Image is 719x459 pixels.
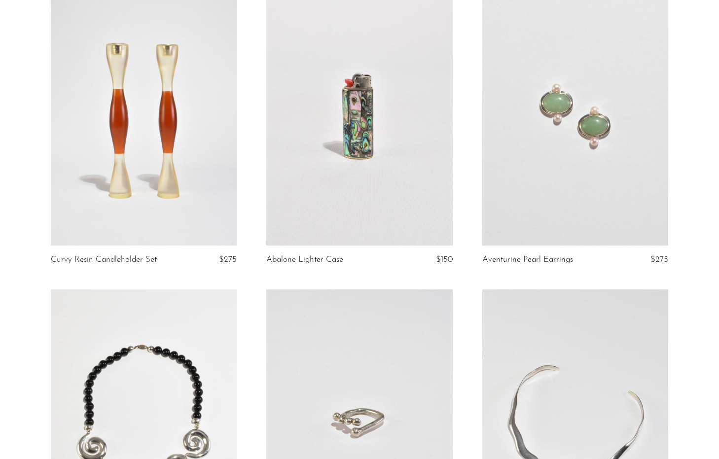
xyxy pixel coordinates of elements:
a: Abalone Lighter Case [266,255,343,264]
a: Curvy Resin Candleholder Set [51,255,157,264]
span: $150 [436,255,453,264]
span: $275 [650,255,668,264]
a: Aventurine Pearl Earrings [482,255,573,264]
span: $275 [219,255,237,264]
